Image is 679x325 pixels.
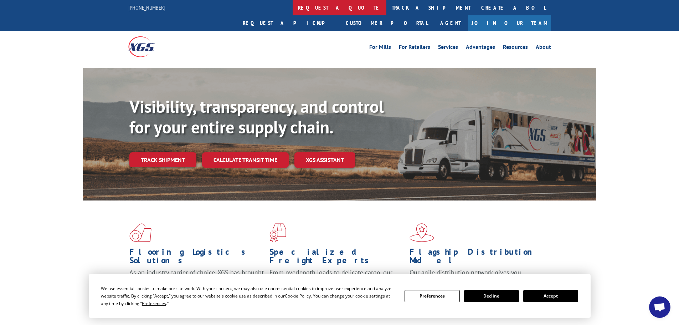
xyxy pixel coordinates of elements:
a: About [536,44,551,52]
a: Resources [503,44,528,52]
a: Agent [433,15,468,31]
a: Advantages [466,44,495,52]
div: We use essential cookies to make our site work. With your consent, we may also use non-essential ... [101,285,396,307]
h1: Specialized Freight Experts [269,248,404,268]
a: For Retailers [399,44,430,52]
span: Cookie Policy [285,293,311,299]
button: Preferences [405,290,459,302]
a: Calculate transit time [202,152,289,168]
button: Decline [464,290,519,302]
div: Open chat [649,296,670,318]
a: Services [438,44,458,52]
a: XGS ASSISTANT [294,152,355,168]
span: Preferences [142,300,166,306]
a: Request a pickup [237,15,340,31]
span: Our agile distribution network gives you nationwide inventory management on demand. [410,268,541,285]
a: Join Our Team [468,15,551,31]
a: For Mills [369,44,391,52]
button: Accept [523,290,578,302]
b: Visibility, transparency, and control for your entire supply chain. [129,95,384,138]
span: As an industry carrier of choice, XGS has brought innovation and dedication to flooring logistics... [129,268,264,294]
a: [PHONE_NUMBER] [128,4,165,11]
img: xgs-icon-focused-on-flooring-red [269,223,286,242]
a: Track shipment [129,152,196,167]
img: xgs-icon-total-supply-chain-intelligence-red [129,223,151,242]
p: From overlength loads to delicate cargo, our experienced staff knows the best way to move your fr... [269,268,404,300]
h1: Flagship Distribution Model [410,248,544,268]
h1: Flooring Logistics Solutions [129,248,264,268]
div: Cookie Consent Prompt [89,274,591,318]
img: xgs-icon-flagship-distribution-model-red [410,223,434,242]
a: Customer Portal [340,15,433,31]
